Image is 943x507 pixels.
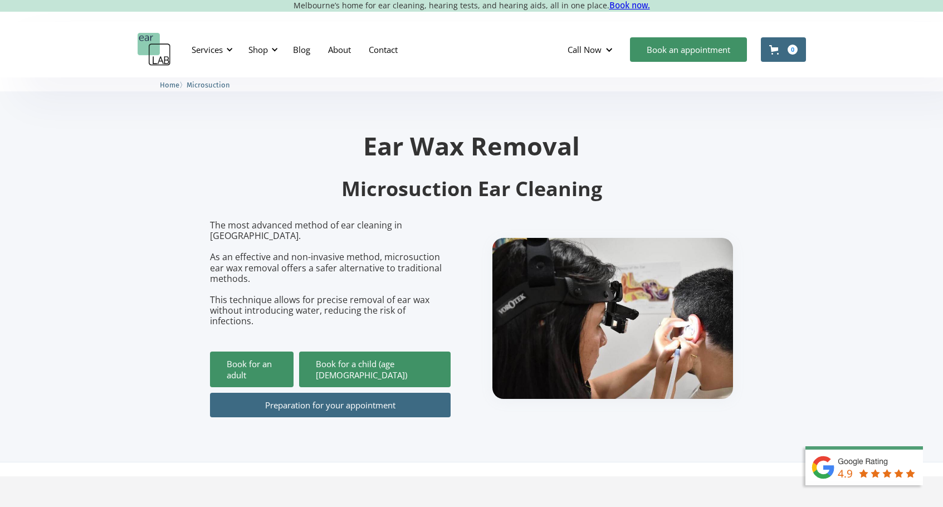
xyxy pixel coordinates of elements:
[284,33,319,66] a: Blog
[559,33,624,66] div: Call Now
[138,33,171,66] a: home
[210,133,734,158] h1: Ear Wax Removal
[788,45,798,55] div: 0
[187,81,230,89] span: Microsuction
[761,37,806,62] a: Open cart
[210,352,294,387] a: Book for an adult
[568,44,602,55] div: Call Now
[360,33,407,66] a: Contact
[187,79,230,90] a: Microsuction
[630,37,747,62] a: Book an appointment
[242,33,281,66] div: Shop
[248,44,268,55] div: Shop
[192,44,223,55] div: Services
[319,33,360,66] a: About
[299,352,451,387] a: Book for a child (age [DEMOGRAPHIC_DATA])
[160,81,179,89] span: Home
[210,176,734,202] h2: Microsuction Ear Cleaning
[160,79,187,91] li: 〉
[185,33,236,66] div: Services
[210,220,451,327] p: The most advanced method of ear cleaning in [GEOGRAPHIC_DATA]. As an effective and non-invasive m...
[160,79,179,90] a: Home
[210,393,451,417] a: Preparation for your appointment
[492,238,733,399] img: boy getting ear checked.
